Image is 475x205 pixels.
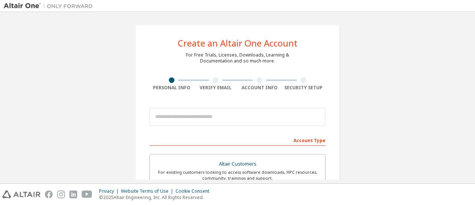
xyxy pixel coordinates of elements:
img: instagram.svg [57,190,65,198]
div: Personal Info [150,85,194,91]
div: For existing customers looking to access software downloads, HPC resources, community, trainings ... [154,169,321,181]
div: Cookie Consent [176,188,214,194]
img: facebook.svg [45,190,53,198]
div: Privacy [99,188,121,194]
div: Account Type [150,134,325,146]
div: For Free Trials, Licenses, Downloads, Learning & Documentation and so much more. [186,52,289,64]
img: Altair One [4,2,96,10]
div: Website Terms of Use [121,188,176,194]
img: youtube.svg [82,190,92,198]
div: Security Setup [282,85,326,91]
div: Altair Customers [154,159,321,169]
img: linkedin.svg [69,190,77,198]
div: Create an Altair One Account [178,39,298,48]
div: Verify Email [194,85,238,91]
div: Account Info [237,85,282,91]
p: © 2025 Altair Engineering, Inc. All Rights Reserved. [99,194,214,201]
img: altair_logo.svg [2,190,40,198]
